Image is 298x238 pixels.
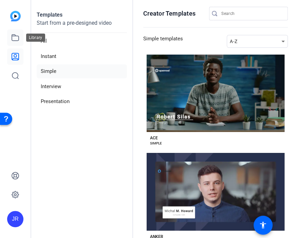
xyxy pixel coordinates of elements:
[150,141,162,146] div: SIMPLE
[26,34,45,42] div: Library
[37,49,127,63] li: Instant
[37,64,127,78] li: Simple
[143,9,195,18] h1: Creator Templates
[37,95,127,108] li: Presentation
[147,55,284,132] button: Template image
[147,153,284,230] button: Template image
[10,11,21,21] img: blue-gradient.svg
[37,80,127,94] li: Interview
[7,211,23,227] div: JR
[37,34,127,48] li: All
[221,9,282,18] input: Search
[150,135,158,141] div: ACE
[259,221,267,229] mat-icon: accessibility
[37,19,127,33] p: Start from a pre-designed video
[143,35,183,48] h3: Simple templates
[230,39,237,44] span: A-Z
[37,12,62,18] strong: Templates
